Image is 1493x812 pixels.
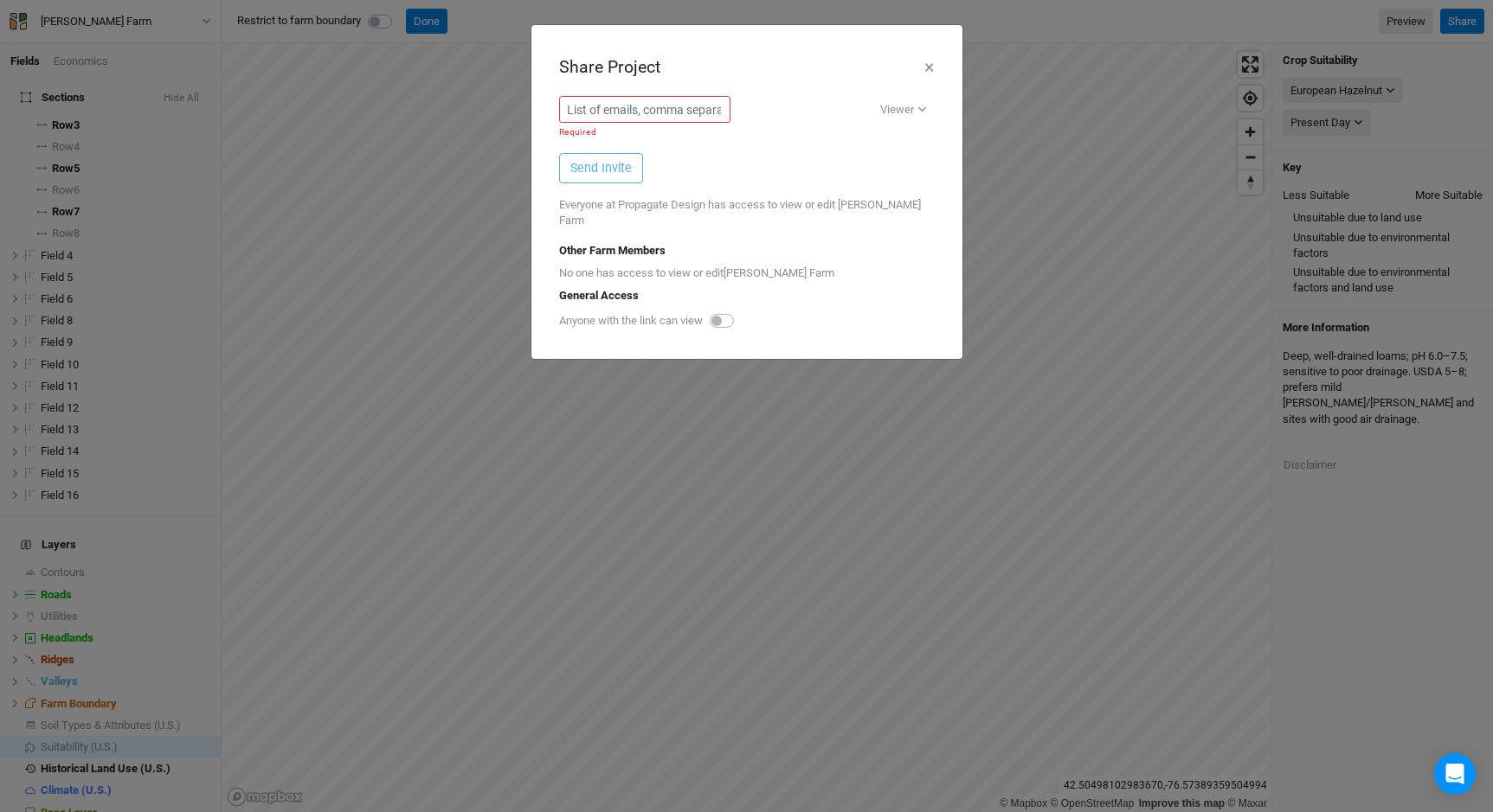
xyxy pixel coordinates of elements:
div: General Access [559,288,935,304]
div: Open Intercom Messenger [1434,753,1476,795]
div: Viewer [880,101,914,118]
div: Other Farm Members [559,243,935,259]
label: Anyone with the link can view [559,313,703,329]
button: Send Invite [559,153,643,183]
button: × [923,53,935,82]
button: Viewer [872,97,935,123]
div: No one has access to view or edit [PERSON_NAME] Farm [559,259,935,288]
div: Everyone at Propagate Design has access to view or edit [PERSON_NAME] Farm [559,183,935,242]
input: List of emails, comma separated [559,96,730,123]
div: Required [559,126,935,139]
div: Share Project [559,55,660,79]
